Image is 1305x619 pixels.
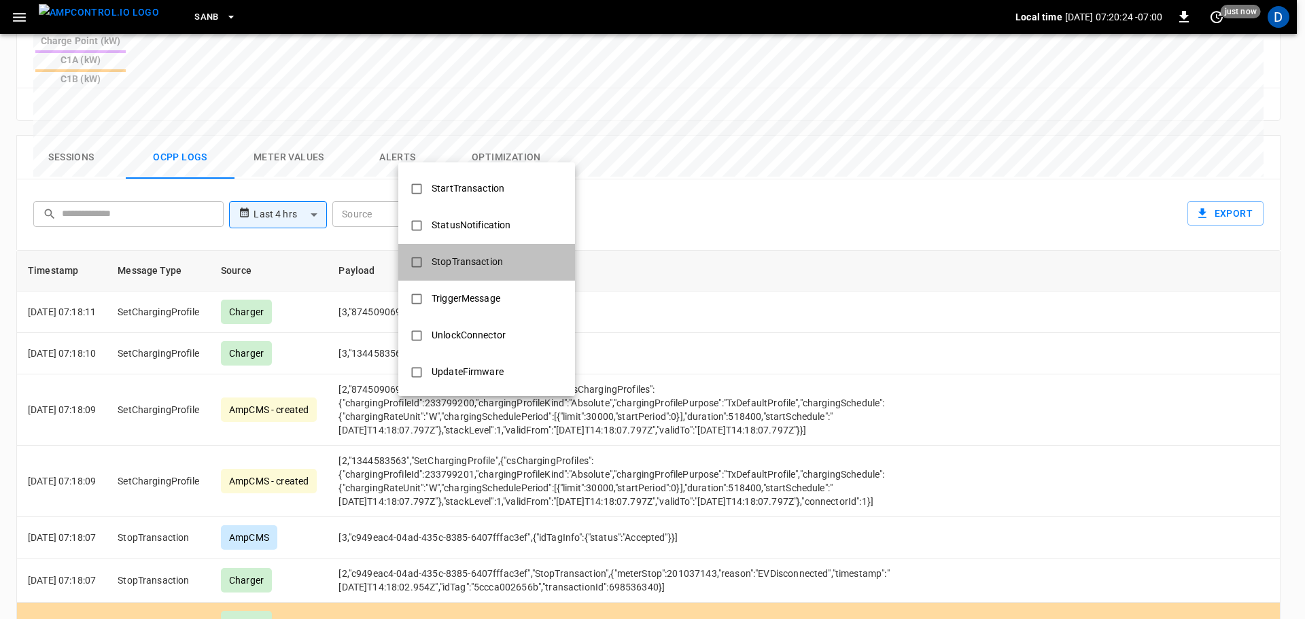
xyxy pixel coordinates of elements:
div: StopTransaction [423,249,511,275]
div: UpdateFirmware [423,359,512,385]
div: StatusNotification [423,213,519,238]
div: StartTransaction [423,176,512,201]
div: TriggerMessage [423,286,508,311]
div: UnlockConnector [423,323,514,348]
